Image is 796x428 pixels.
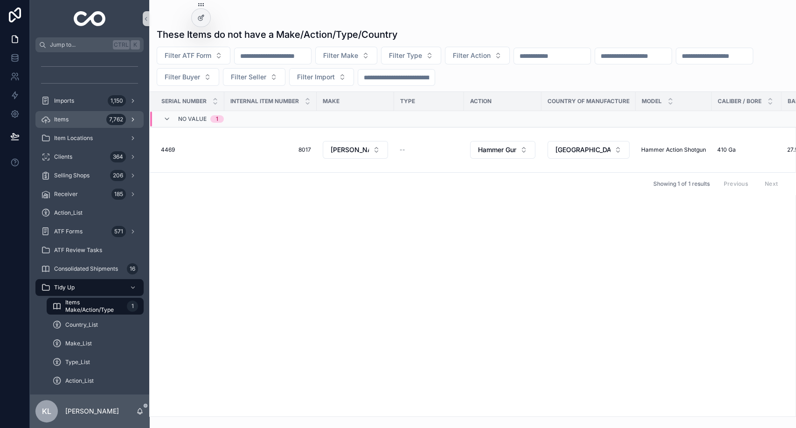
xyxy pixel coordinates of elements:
span: 4469 [161,146,175,154]
a: Tidy Up [35,279,144,296]
span: -- [400,146,405,154]
span: Hammer Gun [478,145,516,154]
span: Type [400,98,415,105]
a: Type_List [47,354,144,371]
div: 185 [111,189,126,200]
div: 1,150 [108,95,126,106]
div: scrollable content [30,52,149,394]
button: Select Button [157,47,230,64]
h1: These Items do not have a Make/Action/Type/Country [157,28,398,41]
span: No value [178,115,207,123]
div: 571 [111,226,126,237]
span: Item Locations [54,134,93,142]
span: Make [323,98,339,105]
a: Select Button [547,140,630,159]
a: Action_List [35,204,144,221]
button: Select Button [157,68,219,86]
div: 1 [216,115,218,123]
span: Filter Action [453,51,491,60]
span: Ctrl [113,40,130,49]
a: Make_List [47,335,144,352]
span: Consolidated Shipments [54,265,118,273]
a: 8017 [230,146,311,154]
span: [PERSON_NAME] [331,145,369,154]
span: Filter ATF Form [165,51,211,60]
span: Showing 1 of 1 results [653,180,709,188]
span: Country_List [65,321,98,329]
span: Model [642,98,662,105]
a: Select Button [470,140,536,159]
span: 410 Ga [717,146,736,154]
span: Country of Manufacture [547,98,630,105]
div: 16 [127,263,138,274]
span: Filter Seller [231,72,266,82]
p: [PERSON_NAME] [65,407,119,416]
a: Item Locations [35,130,144,147]
a: Consolidated Shipments16 [35,260,144,277]
span: Clients [54,153,72,161]
span: K [132,41,139,49]
a: ATF Review Tasks [35,242,144,259]
div: 1 [127,301,138,312]
button: Select Button [289,68,354,86]
span: Filter Import [297,72,335,82]
a: Hammer Action Shotgun [641,146,706,154]
div: 7,762 [106,114,126,125]
button: Select Button [445,47,510,64]
span: Selling Shops [54,172,90,179]
button: Select Button [223,68,285,86]
a: Select Button [322,140,388,159]
span: Make_List [65,340,92,347]
span: Jump to... [50,41,109,49]
button: Select Button [323,141,388,159]
span: Type_List [65,358,90,366]
a: -- [400,146,458,154]
button: Select Button [315,47,377,64]
div: 206 [110,170,126,181]
a: Clients364 [35,148,144,165]
span: Serial Number [161,98,207,105]
button: Jump to...CtrlK [35,37,144,52]
span: Items [54,116,69,123]
span: Filter Type [389,51,422,60]
span: Filter Buyer [165,72,200,82]
a: 4469 [161,146,219,154]
button: Select Button [470,141,535,159]
button: Select Button [547,141,630,159]
a: 410 Ga [717,146,776,154]
span: KL [42,406,51,417]
span: Action_List [65,377,94,385]
span: Filter Make [323,51,358,60]
a: Action_List [47,372,144,389]
a: Imports1,150 [35,92,144,109]
span: Caliber / Bore [718,98,761,105]
a: Country_List [47,316,144,333]
span: [GEOGRAPHIC_DATA] [555,145,610,154]
a: ATF Forms571 [35,223,144,240]
span: ATF Forms [54,228,83,235]
span: Items Make/Action/Type [65,299,123,314]
a: Selling Shops206 [35,167,144,184]
a: Items7,762 [35,111,144,128]
img: App logo [74,11,106,26]
span: Tidy Up [54,284,75,291]
a: Receiver185 [35,186,144,203]
span: Action [470,98,491,105]
div: 364 [110,151,126,162]
a: Items Make/Action/Type1 [47,298,144,315]
span: Internal Item Number [230,98,299,105]
span: Receiver [54,190,78,198]
button: Select Button [381,47,441,64]
span: ATF Review Tasks [54,246,102,254]
span: Action_List [54,209,83,217]
span: Imports [54,97,74,105]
